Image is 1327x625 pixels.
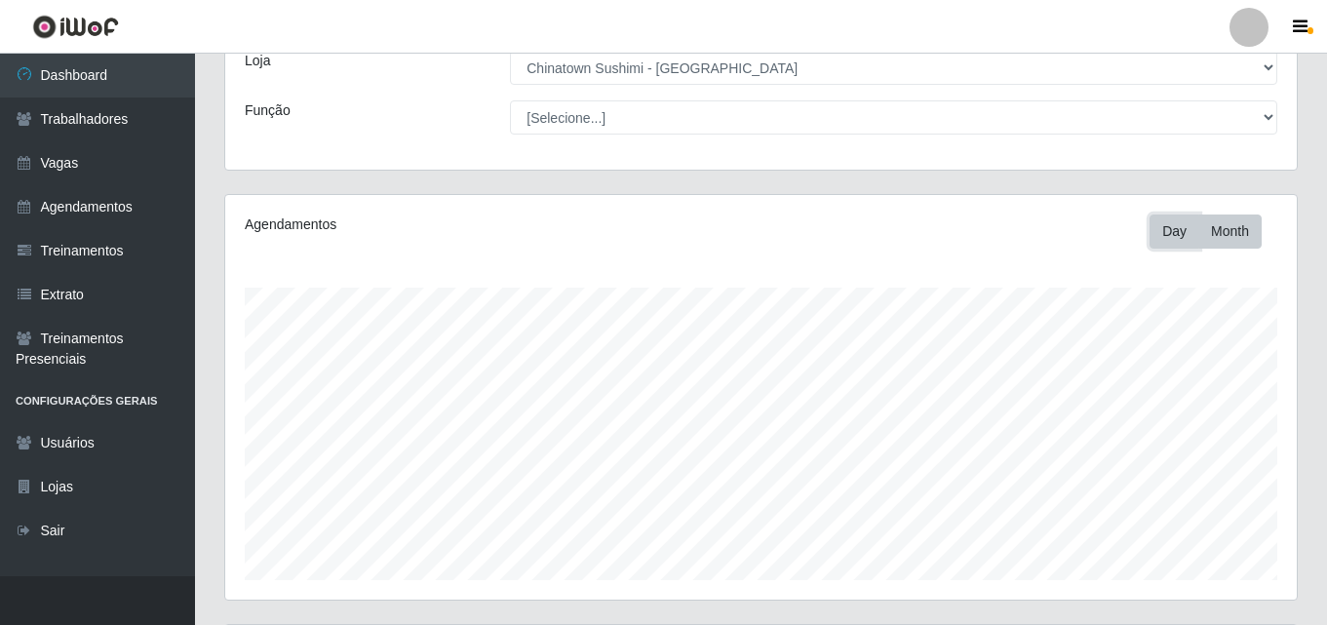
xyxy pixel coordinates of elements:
[245,215,658,235] div: Agendamentos
[1198,215,1262,249] button: Month
[1150,215,1277,249] div: Toolbar with button groups
[32,15,119,39] img: CoreUI Logo
[245,100,291,121] label: Função
[1150,215,1199,249] button: Day
[245,51,270,71] label: Loja
[1150,215,1262,249] div: First group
